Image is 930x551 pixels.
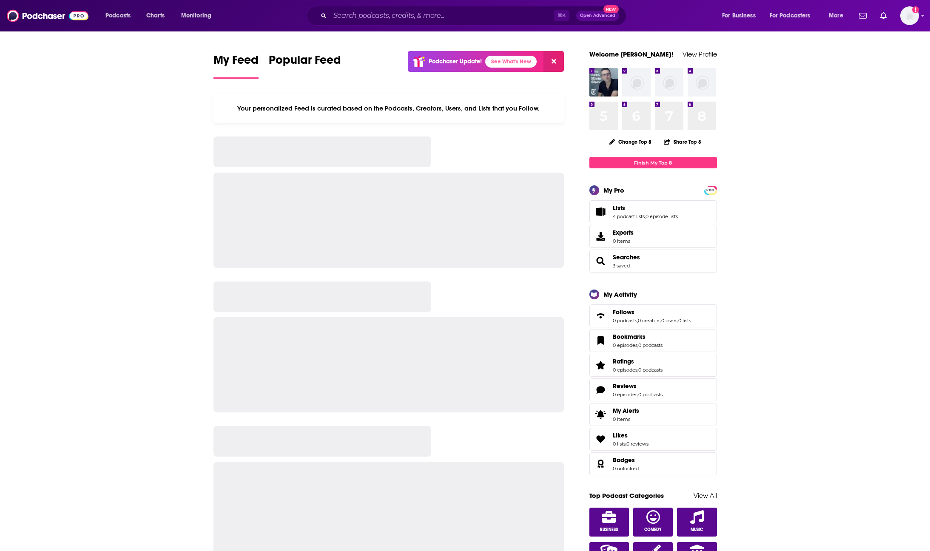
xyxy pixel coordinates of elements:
[661,318,677,324] a: 0 users
[592,255,609,267] a: Searches
[637,367,638,373] span: ,
[613,308,691,316] a: Follows
[613,358,634,365] span: Ratings
[603,290,637,298] div: My Activity
[613,213,645,219] a: 4 podcast lists
[877,9,890,23] a: Show notifications dropdown
[589,428,717,451] span: Likes
[613,342,637,348] a: 0 episodes
[900,6,919,25] img: User Profile
[638,392,663,398] a: 0 podcasts
[613,466,639,471] a: 0 unlocked
[613,263,630,269] a: 3 saved
[688,68,716,97] img: missing-image.png
[330,9,554,23] input: Search podcasts, credits, & more...
[100,9,142,23] button: open menu
[105,10,131,22] span: Podcasts
[683,50,717,58] a: View Profile
[678,318,691,324] a: 0 lists
[589,329,717,352] span: Bookmarks
[764,9,823,23] button: open menu
[829,10,843,22] span: More
[677,318,678,324] span: ,
[613,432,648,439] a: Likes
[315,6,634,26] div: Search podcasts, credits, & more...
[592,230,609,242] span: Exports
[600,527,618,532] span: Business
[722,10,756,22] span: For Business
[213,94,564,123] div: Your personalized Feed is curated based on the Podcasts, Creators, Users, and Lists that you Follow.
[181,10,211,22] span: Monitoring
[613,441,626,447] a: 0 lists
[613,456,635,464] span: Badges
[856,9,870,23] a: Show notifications dropdown
[589,508,629,537] a: Business
[637,392,638,398] span: ,
[603,186,624,194] div: My Pro
[604,136,657,147] button: Change Top 8
[213,53,259,72] span: My Feed
[592,310,609,322] a: Follows
[589,304,717,327] span: Follows
[213,53,259,79] a: My Feed
[613,204,678,212] a: Lists
[694,491,717,500] a: View All
[613,253,640,261] a: Searches
[613,229,634,236] span: Exports
[589,378,717,401] span: Reviews
[613,358,663,365] a: Ratings
[613,382,663,390] a: Reviews
[613,333,646,341] span: Bookmarks
[592,206,609,218] a: Lists
[589,50,674,58] a: Welcome [PERSON_NAME]!
[626,441,648,447] a: 0 reviews
[613,416,639,422] span: 0 items
[589,225,717,248] a: Exports
[613,308,634,316] span: Follows
[613,204,625,212] span: Lists
[633,508,673,537] a: Comedy
[622,68,651,97] img: missing-image.png
[141,9,170,23] a: Charts
[589,491,664,500] a: Top Podcast Categories
[592,359,609,371] a: Ratings
[589,250,717,273] span: Searches
[429,58,482,65] p: Podchaser Update!
[592,458,609,470] a: Badges
[900,6,919,25] span: Logged in as LaurenSWPR
[576,11,619,21] button: Open AdvancedNew
[823,9,854,23] button: open menu
[638,318,660,324] a: 0 creators
[589,68,618,97] img: The Ezra Klein Show
[716,9,766,23] button: open menu
[592,384,609,396] a: Reviews
[912,6,919,13] svg: Add a profile image
[603,5,619,13] span: New
[589,354,717,377] span: Ratings
[269,53,341,79] a: Popular Feed
[660,318,661,324] span: ,
[589,157,717,168] a: Finish My Top 8
[592,409,609,420] span: My Alerts
[589,403,717,426] a: My Alerts
[7,8,88,24] img: Podchaser - Follow, Share and Rate Podcasts
[613,392,637,398] a: 0 episodes
[589,200,717,223] span: Lists
[637,318,638,324] span: ,
[175,9,222,23] button: open menu
[592,433,609,445] a: Likes
[613,367,637,373] a: 0 episodes
[269,53,341,72] span: Popular Feed
[554,10,569,21] span: ⌘ K
[638,367,663,373] a: 0 podcasts
[900,6,919,25] button: Show profile menu
[613,238,634,244] span: 0 items
[655,68,683,97] img: missing-image.png
[705,187,716,193] a: PRO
